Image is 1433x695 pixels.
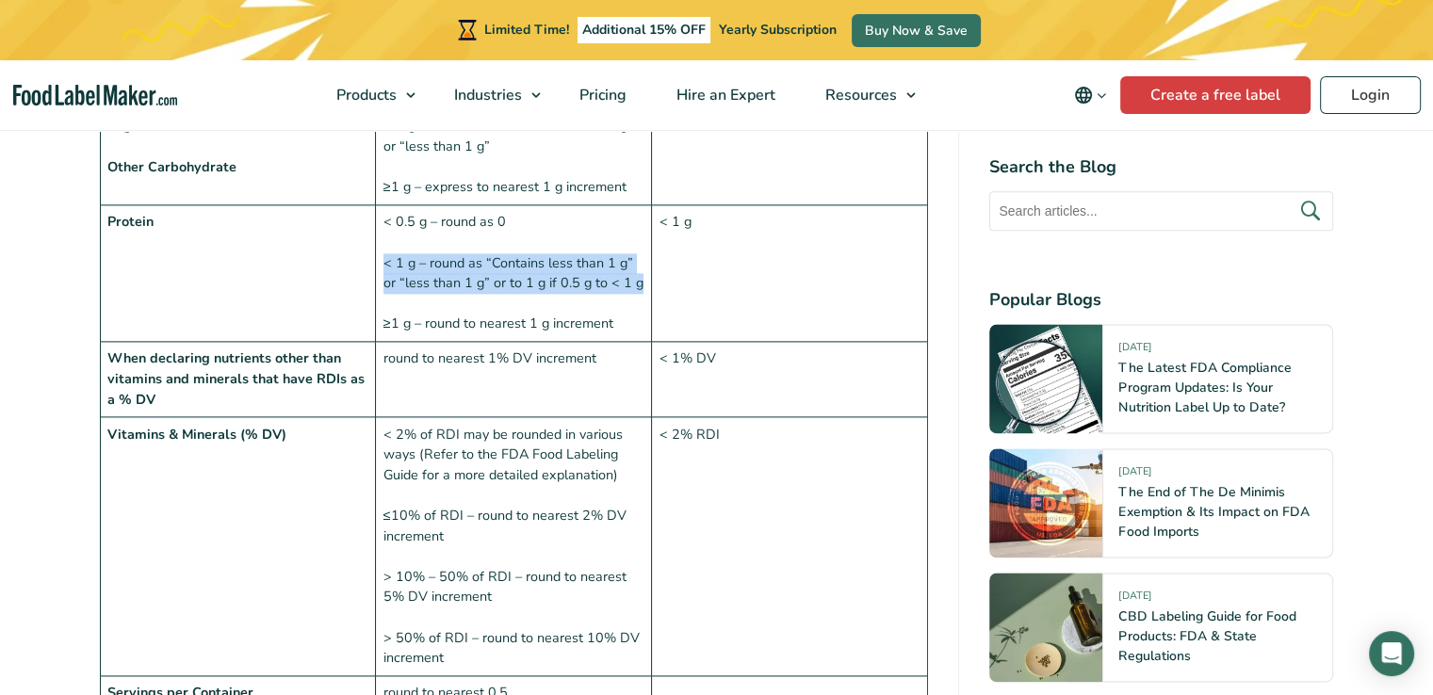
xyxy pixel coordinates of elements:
span: Pricing [574,85,628,105]
td: < 1 g [652,205,928,342]
a: Hire an Expert [652,60,796,130]
span: Resources [820,85,899,105]
a: Resources [801,60,925,130]
td: < 0.5 g – round as 0 < 1 g – round as “Contains less than 1 g “ or “less than 1 g” ≥1 g – express... [376,69,652,205]
a: Pricing [555,60,647,130]
div: Open Intercom Messenger [1369,631,1414,676]
h4: Popular Blogs [989,287,1333,313]
strong: Protein [107,212,154,231]
td: < 0.5 g [652,69,928,205]
span: Industries [448,85,524,105]
strong: When declaring nutrients other than vitamins and minerals that have RDIs as a % DV [107,348,365,408]
td: < 2% RDI [652,417,928,676]
td: round to nearest 1% DV increment [376,342,652,417]
span: [DATE] [1118,340,1150,362]
span: Yearly Subscription [719,21,837,39]
a: Food Label Maker homepage [13,85,177,106]
button: Change language [1061,76,1120,114]
input: Search articles... [989,191,1333,231]
td: < 2% of RDI may be rounded in various ways (Refer to the FDA Food Labeling Guide for a more detai... [376,417,652,676]
a: Products [312,60,425,130]
span: [DATE] [1118,464,1150,486]
a: Login [1320,76,1421,114]
a: CBD Labeling Guide for Food Products: FDA & State Regulations [1118,607,1295,665]
h4: Search the Blog [989,154,1333,180]
span: [DATE] [1118,589,1150,610]
a: Create a free label [1120,76,1311,114]
span: Additional 15% OFF [578,17,710,43]
td: < 1% DV [652,342,928,417]
span: Hire an Expert [671,85,777,105]
a: Industries [430,60,550,130]
span: Limited Time! [484,21,569,39]
strong: Vitamins & Minerals (% DV) [107,425,286,444]
td: < 0.5 g – round as 0 < 1 g – round as “Contains less than 1 g” or “less than 1 g” or to 1 g if 0.... [376,205,652,342]
a: The Latest FDA Compliance Program Updates: Is Your Nutrition Label Up to Date? [1118,359,1291,416]
strong: Other Carbohydrate [107,157,236,176]
span: Products [331,85,399,105]
a: Buy Now & Save [852,14,981,47]
a: The End of The De Minimis Exemption & Its Impact on FDA Food Imports [1118,483,1309,541]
